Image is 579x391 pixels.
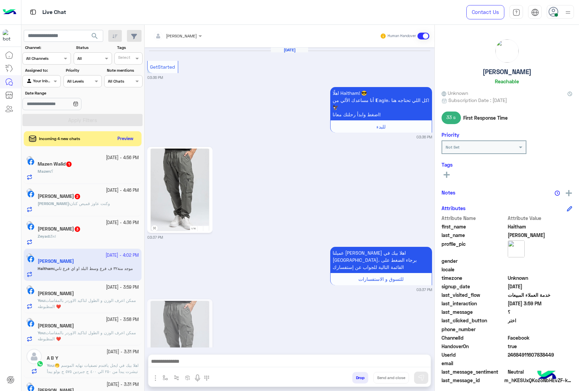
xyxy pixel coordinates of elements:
[26,285,33,291] img: picture
[26,188,33,194] img: picture
[38,234,50,239] b: :
[166,33,197,38] span: [PERSON_NAME]
[442,161,572,168] h6: Tags
[442,240,506,256] span: profile_pic
[508,274,573,282] span: Unknown
[508,360,573,367] span: null
[564,8,572,17] img: profile
[26,221,33,227] img: picture
[508,308,573,316] span: ؟
[466,5,504,19] a: Contact Us
[26,382,33,389] img: picture
[47,363,54,368] span: You
[75,194,80,199] span: 2
[330,87,432,120] p: 3/10/2025, 3:36 PM
[271,48,308,52] h6: [DATE]
[508,215,573,222] span: Attribute Value
[508,334,573,341] span: 0
[555,190,560,196] img: notes
[418,374,425,381] img: send message
[117,45,142,51] label: Tags
[107,67,142,73] label: Note mentions
[38,193,81,199] h5: Mohamed Kassem
[38,234,49,239] span: Zeyad
[442,215,506,222] span: Attribute Name
[117,54,130,62] div: Select
[508,266,573,273] span: null
[107,381,139,388] small: [DATE] - 3:31 PM
[566,190,572,196] img: add
[508,223,573,230] span: Haitham
[27,223,34,230] img: Facebook
[531,8,539,16] img: tab
[25,90,101,96] label: Date Range
[38,291,74,296] h5: Amr Eissa
[38,298,136,309] span: ممكن اعرف الوزن و الطول لتاكيد الاوردر بالمقاسات المظبوطه ❤️
[106,220,139,226] small: [DATE] - 4:36 PM
[182,372,193,383] button: create order
[388,33,416,39] small: Human Handover
[38,161,72,167] h5: Mazen Walid
[508,300,573,307] span: 2025-10-03T12:59:49.347Z
[147,235,163,240] small: 03:37 PM
[442,283,506,290] span: signup_date
[147,75,163,80] small: 03:36 PM
[535,364,559,388] img: hulul-logo.png
[51,169,53,174] span: ؟
[442,334,506,341] span: ChannelId
[149,149,211,231] img: 552516951_24770560605948129_3452564141961274166_n.jpg
[38,323,74,329] h5: Khaled Radwan
[483,68,531,76] h5: [PERSON_NAME]
[25,67,60,73] label: Assigned to:
[358,276,404,282] span: للتسوق و الاستفسارات
[373,372,409,384] button: Send and close
[442,205,466,211] h6: Attributes
[50,234,56,239] span: 3xl
[376,124,386,130] span: للبدء
[446,144,460,150] b: Not Set
[193,374,202,382] img: send voice note
[442,266,506,273] span: locale
[508,240,525,257] img: picture
[106,284,139,291] small: [DATE] - 3:59 PM
[508,351,573,358] span: 24684911607838449
[38,330,44,335] span: You
[75,226,80,232] span: 3
[3,5,16,19] img: Logo
[174,375,179,380] img: Trigger scenario
[27,320,34,327] img: Facebook
[27,158,34,165] img: Facebook
[151,374,160,382] img: send attachment
[442,112,461,124] span: 33 s
[508,283,573,290] span: 2025-10-03T12:37:02.161Z
[47,363,55,368] b: :
[115,134,136,144] button: Preview
[442,317,506,324] span: last_clicked_button
[38,201,69,206] span: [PERSON_NAME]
[106,155,139,161] small: [DATE] - 4:56 PM
[442,351,506,358] span: UserId
[26,318,33,324] img: picture
[149,301,211,384] img: 552516951_24770560605948129_3452564141961274166_n.jpg
[106,187,139,194] small: [DATE] - 4:46 PM
[26,349,42,364] img: defaultAdmin.png
[442,360,506,367] span: email
[442,223,506,230] span: first_name
[163,375,168,380] img: select flow
[508,257,573,265] span: null
[442,291,506,299] span: last_visited_flow
[204,375,209,381] img: make a call
[27,288,34,294] img: Facebook
[442,308,506,316] span: last_message
[42,8,66,17] p: Live Chat
[91,32,99,40] span: search
[160,372,171,383] button: select flow
[38,169,51,174] b: :
[448,97,507,104] span: Subscription Date : [DATE]
[26,156,33,162] img: picture
[38,201,70,206] b: :
[66,67,101,73] label: Priority
[76,45,111,51] label: Status
[508,232,573,239] span: Ahmed
[38,226,81,232] h5: Zeyad Burai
